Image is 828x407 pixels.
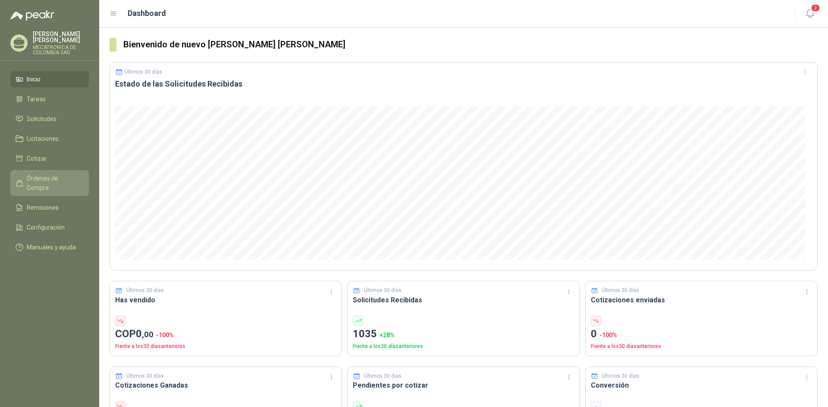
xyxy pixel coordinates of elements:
[115,295,336,305] h3: Has vendido
[27,114,56,124] span: Solicitudes
[115,79,812,89] h3: Estado de las Solicitudes Recibidas
[10,130,89,147] a: Licitaciones
[142,329,154,339] span: ,00
[811,4,820,12] span: 2
[27,154,47,163] span: Cotizar
[27,75,41,84] span: Inicio
[126,286,164,295] p: Últimos 30 días
[136,328,154,340] span: 0
[123,38,818,51] h3: Bienvenido de nuevo [PERSON_NAME] [PERSON_NAME]
[602,286,639,295] p: Últimos 30 días
[27,242,76,252] span: Manuales y ayuda
[802,6,818,22] button: 2
[353,326,574,342] p: 1035
[364,372,401,380] p: Últimos 30 días
[33,45,89,55] p: MECATRONICA DE COLOMBIA SAS
[591,326,812,342] p: 0
[27,94,46,104] span: Tareas
[10,219,89,236] a: Configuración
[10,111,89,127] a: Solicitudes
[27,223,65,232] span: Configuración
[115,326,336,342] p: COP
[27,134,59,143] span: Licitaciones
[10,10,54,21] img: Logo peakr
[126,372,164,380] p: Últimos 30 días
[10,91,89,107] a: Tareas
[591,342,812,351] p: Frente a los 30 días anteriores
[591,380,812,391] h3: Conversión
[10,199,89,216] a: Remisiones
[27,174,81,193] span: Órdenes de Compra
[125,69,162,75] p: Últimos 30 días
[115,380,336,391] h3: Cotizaciones Ganadas
[10,150,89,167] a: Cotizar
[156,332,174,339] span: -100 %
[33,31,89,43] p: [PERSON_NAME] [PERSON_NAME]
[353,295,574,305] h3: Solicitudes Recibidas
[10,170,89,196] a: Órdenes de Compra
[364,286,401,295] p: Últimos 30 días
[353,342,574,351] p: Frente a los 30 días anteriores
[602,372,639,380] p: Últimos 30 días
[10,71,89,87] a: Inicio
[353,380,574,391] h3: Pendientes por cotizar
[379,332,395,339] span: + 28 %
[591,295,812,305] h3: Cotizaciones enviadas
[10,239,89,255] a: Manuales y ayuda
[27,203,59,212] span: Remisiones
[128,7,166,19] h1: Dashboard
[599,332,617,339] span: -100 %
[115,342,336,351] p: Frente a los 30 días anteriores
